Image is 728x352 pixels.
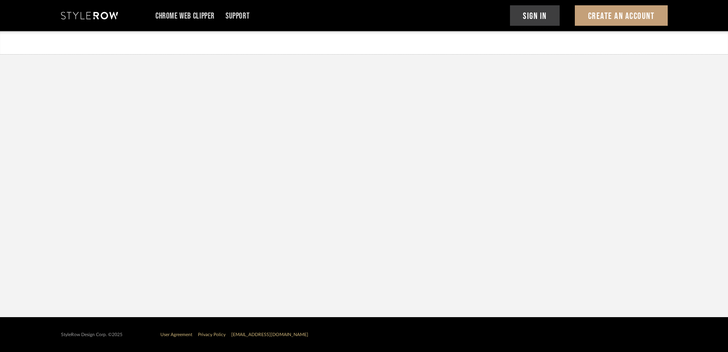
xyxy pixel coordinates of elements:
a: Support [226,13,249,19]
a: [EMAIL_ADDRESS][DOMAIN_NAME] [231,332,308,337]
a: Chrome Web Clipper [155,13,215,19]
button: Sign In [510,5,560,26]
div: StyleRow Design Corp. ©2025 [61,332,122,338]
button: Create An Account [575,5,668,26]
a: Privacy Policy [198,332,226,337]
a: User Agreement [160,332,192,337]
